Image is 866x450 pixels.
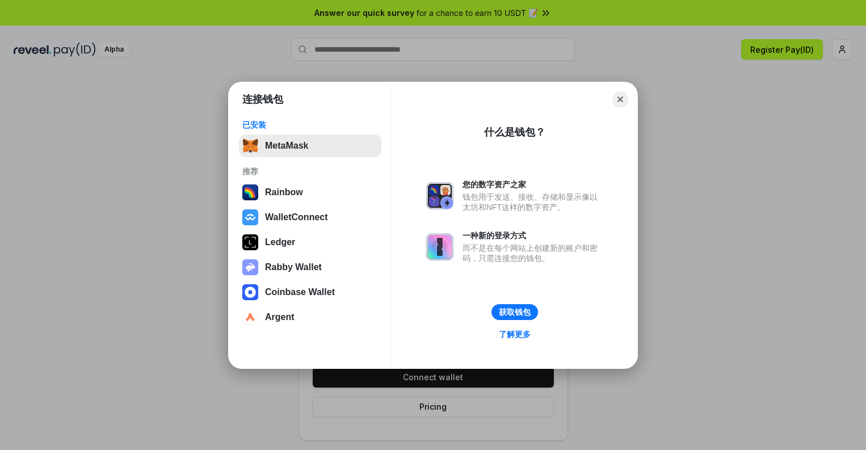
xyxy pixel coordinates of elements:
div: 一种新的登录方式 [463,230,603,241]
button: Ledger [239,231,381,254]
div: 已安装 [242,120,378,130]
div: Coinbase Wallet [265,287,335,297]
button: Argent [239,306,381,329]
div: WalletConnect [265,212,328,222]
div: 了解更多 [499,329,531,339]
img: svg+xml,%3Csvg%20xmlns%3D%22http%3A%2F%2Fwww.w3.org%2F2000%2Fsvg%22%20fill%3D%22none%22%20viewBox... [426,182,453,209]
div: Rabby Wallet [265,262,322,272]
img: svg+xml,%3Csvg%20xmlns%3D%22http%3A%2F%2Fwww.w3.org%2F2000%2Fsvg%22%20fill%3D%22none%22%20viewBox... [242,259,258,275]
div: Argent [265,312,295,322]
div: 推荐 [242,166,378,176]
div: 而不是在每个网站上创建新的账户和密码，只需连接您的钱包。 [463,243,603,263]
button: MetaMask [239,134,381,157]
img: svg+xml,%3Csvg%20width%3D%2228%22%20height%3D%2228%22%20viewBox%3D%220%200%2028%2028%22%20fill%3D... [242,309,258,325]
div: 什么是钱包？ [484,125,545,139]
img: svg+xml,%3Csvg%20width%3D%2228%22%20height%3D%2228%22%20viewBox%3D%220%200%2028%2028%22%20fill%3D... [242,209,258,225]
img: svg+xml,%3Csvg%20width%3D%22120%22%20height%3D%22120%22%20viewBox%3D%220%200%20120%20120%22%20fil... [242,184,258,200]
h1: 连接钱包 [242,92,283,106]
div: 您的数字资产之家 [463,179,603,190]
button: Close [612,91,628,107]
img: svg+xml,%3Csvg%20width%3D%2228%22%20height%3D%2228%22%20viewBox%3D%220%200%2028%2028%22%20fill%3D... [242,284,258,300]
button: 获取钱包 [491,304,538,320]
button: Rabby Wallet [239,256,381,279]
div: MetaMask [265,141,308,151]
div: Ledger [265,237,295,247]
img: svg+xml,%3Csvg%20xmlns%3D%22http%3A%2F%2Fwww.w3.org%2F2000%2Fsvg%22%20width%3D%2228%22%20height%3... [242,234,258,250]
img: svg+xml,%3Csvg%20xmlns%3D%22http%3A%2F%2Fwww.w3.org%2F2000%2Fsvg%22%20fill%3D%22none%22%20viewBox... [426,233,453,260]
div: 钱包用于发送、接收、存储和显示像以太坊和NFT这样的数字资产。 [463,192,603,212]
a: 了解更多 [492,327,537,342]
div: 获取钱包 [499,307,531,317]
div: Rainbow [265,187,303,197]
img: svg+xml,%3Csvg%20fill%3D%22none%22%20height%3D%2233%22%20viewBox%3D%220%200%2035%2033%22%20width%... [242,138,258,154]
button: Coinbase Wallet [239,281,381,304]
button: Rainbow [239,181,381,204]
button: WalletConnect [239,206,381,229]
